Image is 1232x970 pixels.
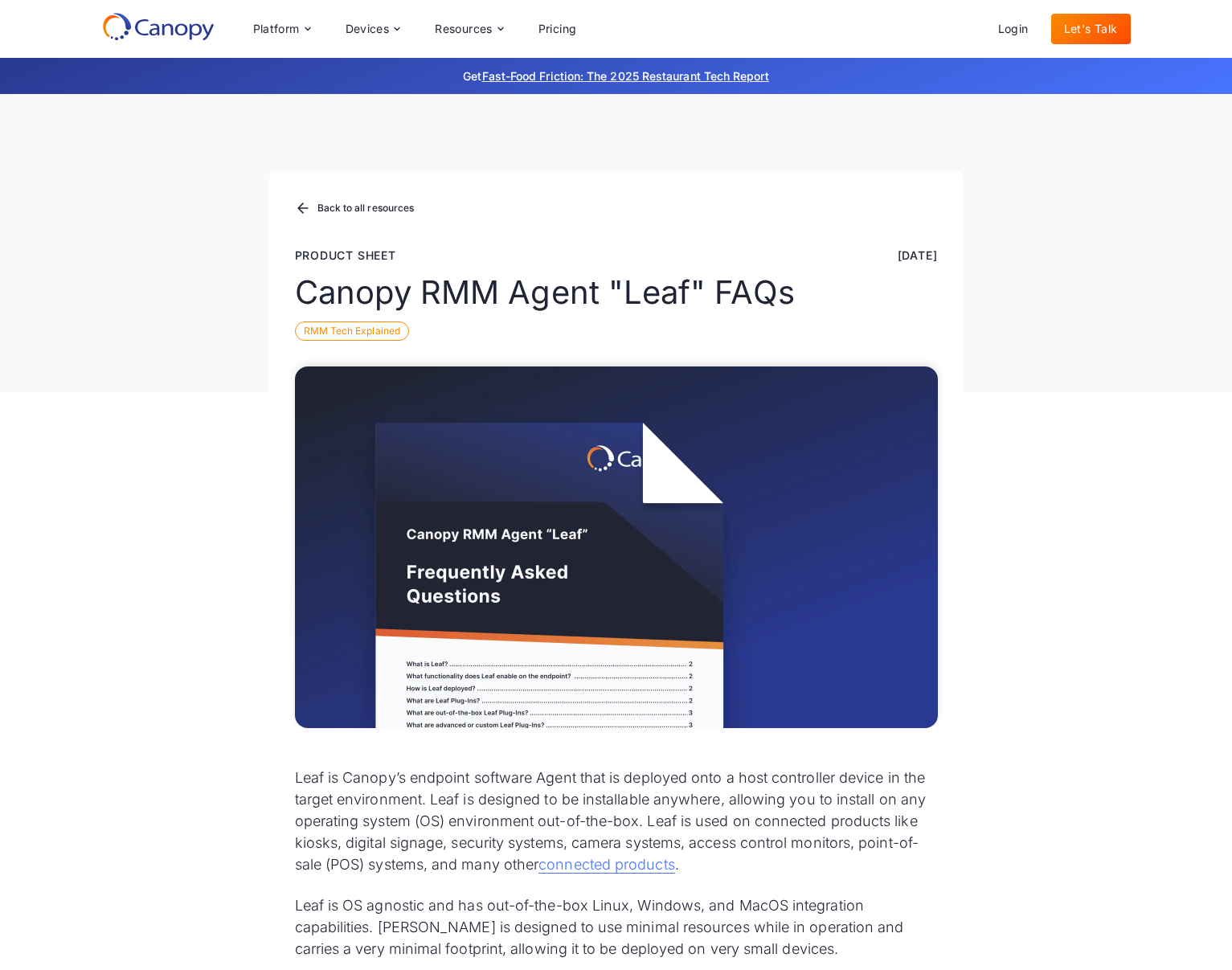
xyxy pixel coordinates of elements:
[253,23,300,35] div: Platform
[346,23,390,35] div: Devices
[526,14,590,44] a: Pricing
[295,894,938,960] p: Leaf is OS agnostic and has out-of-the-box Linux, Windows, and MacOS integration capabilities. [P...
[538,856,674,874] a: connected products
[295,199,415,219] a: Back to all resources
[295,247,396,264] div: Product sheet
[898,247,938,264] div: [DATE]
[422,13,515,45] div: Resources
[223,68,1010,84] p: Get
[985,14,1042,44] a: Login
[240,13,323,45] div: Platform
[482,69,769,83] a: Fast-Food Friction: The 2025 Restaurant Tech Report
[435,23,493,35] div: Resources
[295,767,938,875] p: Leaf is Canopy’s endpoint software Agent that is deployed onto a host controller device in the ta...
[333,13,413,45] div: Devices
[295,273,938,312] h1: Canopy RMM Agent "Leaf" FAQs
[295,321,409,341] div: RMM Tech Explained
[317,203,415,213] div: Back to all resources
[1051,14,1131,44] a: Let's Talk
